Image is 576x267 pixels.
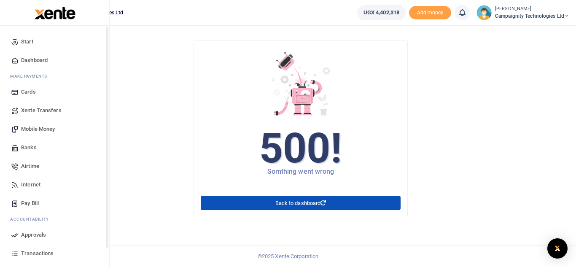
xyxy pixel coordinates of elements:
small: [PERSON_NAME] [495,5,569,13]
a: Mobile Money [7,120,102,138]
a: Back to dashboard [201,196,401,210]
a: Approvals [7,226,102,244]
a: Pay Bill [7,194,102,213]
span: countability [16,216,48,222]
a: Start [7,32,102,51]
span: Transactions [21,249,54,258]
li: M [7,70,102,83]
span: Start [21,38,33,46]
span: Campaignity Technologies Ltd [495,12,569,20]
div: Open Intercom Messenger [547,238,568,259]
span: UGX 4,402,318 [363,8,399,17]
a: Banks [7,138,102,157]
img: profile-user [476,5,492,20]
span: Mobile Money [21,125,55,133]
a: profile-user [PERSON_NAME] Campaignity Technologies Ltd [476,5,569,20]
span: Approvals [21,231,46,239]
a: Internet [7,175,102,194]
span: Banks [21,143,37,152]
a: Add money [409,9,451,15]
a: Airtime [7,157,102,175]
a: Dashboard [7,51,102,70]
h1: 500! [201,139,401,157]
img: logo-large [35,7,75,19]
span: Add money [409,6,451,20]
li: Wallet ballance [354,5,409,20]
li: Ac [7,213,102,226]
span: ake Payments [14,73,47,79]
li: Toup your wallet [409,6,451,20]
h5: Somthing went wrong [201,167,401,175]
span: Pay Bill [21,199,39,208]
span: Airtime [21,162,39,170]
span: Cards [21,88,36,96]
a: UGX 4,402,318 [357,5,406,20]
span: Xente Transfers [21,106,62,115]
a: Transactions [7,244,102,263]
span: Internet [21,181,40,189]
a: Xente Transfers [7,101,102,120]
a: Cards [7,83,102,101]
a: logo-small logo-large logo-large [34,9,75,16]
img: 0 [265,47,336,119]
span: Dashboard [21,56,48,65]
